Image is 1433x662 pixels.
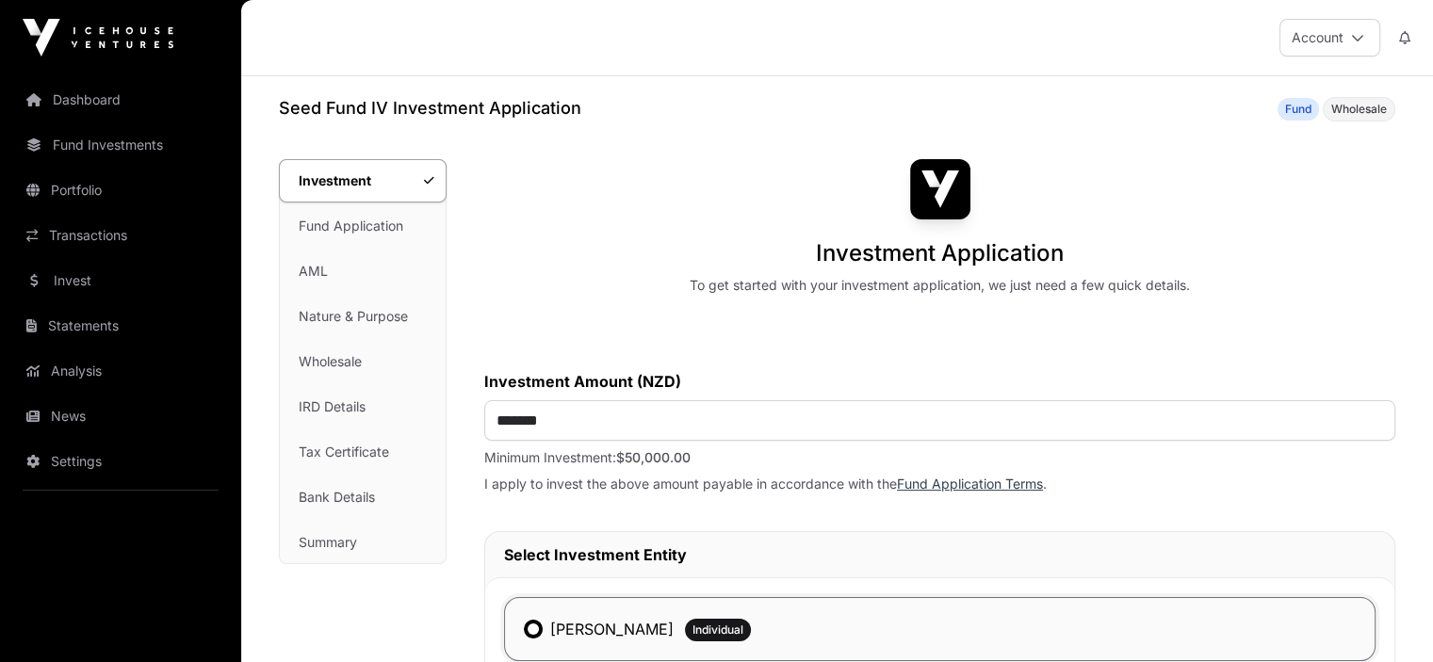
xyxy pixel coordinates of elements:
img: Seed Fund IV [910,159,970,219]
button: Account [1279,19,1380,57]
a: Summary [280,522,446,563]
label: [PERSON_NAME] [550,618,674,640]
p: I apply to invest the above amount payable in accordance with the . [484,475,1395,493]
a: Portfolio [15,170,226,211]
a: Tax Certificate [280,431,446,473]
a: Invest [15,260,226,301]
p: Minimum Investment: [484,448,1395,467]
a: Analysis [15,350,226,392]
span: Fund [1285,102,1311,117]
iframe: Chat Widget [1339,572,1433,662]
a: Nature & Purpose [280,296,446,337]
a: Investment [279,159,447,202]
span: Wholesale [1331,102,1387,117]
a: News [15,396,226,437]
label: Investment Amount (NZD) [484,370,1395,393]
h1: Investment Application [816,238,1064,268]
a: Settings [15,441,226,482]
span: $50,000.00 [616,449,691,465]
div: To get started with your investment application, we just need a few quick details. [690,276,1190,295]
a: Wholesale [280,341,446,382]
a: AML [280,250,446,292]
a: Bank Details [280,476,446,518]
a: Fund Investments [15,124,226,166]
h1: Seed Fund IV Investment Application [279,95,581,121]
a: Fund Application [280,205,446,247]
a: Fund Application Terms [897,476,1043,492]
a: Transactions [15,215,226,256]
a: Statements [15,305,226,347]
a: IRD Details [280,386,446,428]
a: Dashboard [15,79,226,121]
span: Individual [692,622,743,638]
h2: Select Investment Entity [504,543,1376,566]
img: Icehouse Ventures Logo [23,19,173,57]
